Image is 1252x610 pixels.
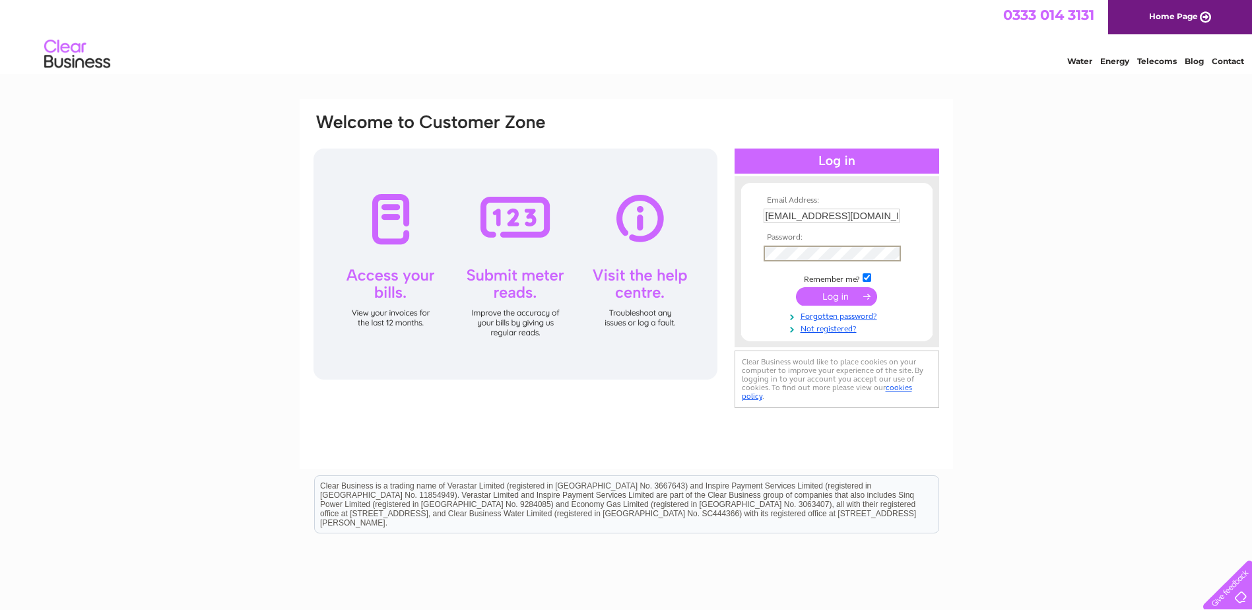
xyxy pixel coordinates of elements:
a: Water [1067,56,1092,66]
a: Forgotten password? [764,309,913,322]
th: Password: [760,233,913,242]
input: Submit [796,287,877,306]
a: cookies policy [742,383,912,401]
a: 0333 014 3131 [1003,7,1094,23]
div: Clear Business would like to place cookies on your computer to improve your experience of the sit... [735,351,939,408]
a: Not registered? [764,322,913,334]
a: Telecoms [1137,56,1177,66]
th: Email Address: [760,196,913,205]
td: Remember me? [760,271,913,285]
img: logo.png [44,34,111,75]
div: Clear Business is a trading name of Verastar Limited (registered in [GEOGRAPHIC_DATA] No. 3667643... [315,7,939,64]
a: Energy [1100,56,1129,66]
a: Blog [1185,56,1204,66]
a: Contact [1212,56,1244,66]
